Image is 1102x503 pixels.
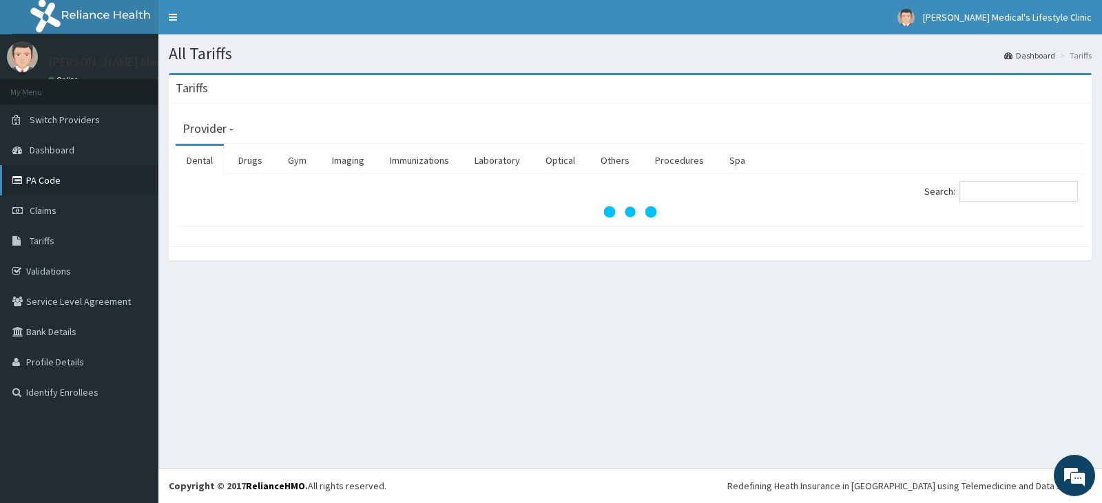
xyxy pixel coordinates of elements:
img: User Image [7,41,38,72]
a: Laboratory [464,146,531,175]
span: Switch Providers [30,114,100,126]
a: Online [48,75,81,85]
a: Imaging [321,146,375,175]
a: Spa [718,146,756,175]
h3: Tariffs [176,82,208,94]
a: Optical [534,146,586,175]
svg: audio-loading [603,184,658,239]
div: Redefining Heath Insurance in [GEOGRAPHIC_DATA] using Telemedicine and Data Science! [727,479,1092,493]
span: Dashboard [30,144,74,156]
span: Claims [30,204,56,217]
span: Tariffs [30,235,54,247]
a: Gym [277,146,318,175]
p: [PERSON_NAME] Medical's Lifestyle Clinic [48,56,273,68]
li: Tariffs [1057,50,1092,61]
a: Immunizations [379,146,460,175]
h1: All Tariffs [169,45,1092,63]
input: Search: [959,181,1078,202]
a: Drugs [227,146,273,175]
a: Dashboard [1004,50,1055,61]
a: Procedures [644,146,715,175]
h3: Provider - [183,122,233,135]
span: [PERSON_NAME] Medical's Lifestyle Clinic [923,11,1092,23]
a: RelianceHMO [246,480,305,492]
a: Dental [176,146,224,175]
strong: Copyright © 2017 . [169,480,308,492]
img: User Image [897,9,915,26]
footer: All rights reserved. [158,468,1102,503]
label: Search: [924,181,1078,202]
a: Others [590,146,641,175]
